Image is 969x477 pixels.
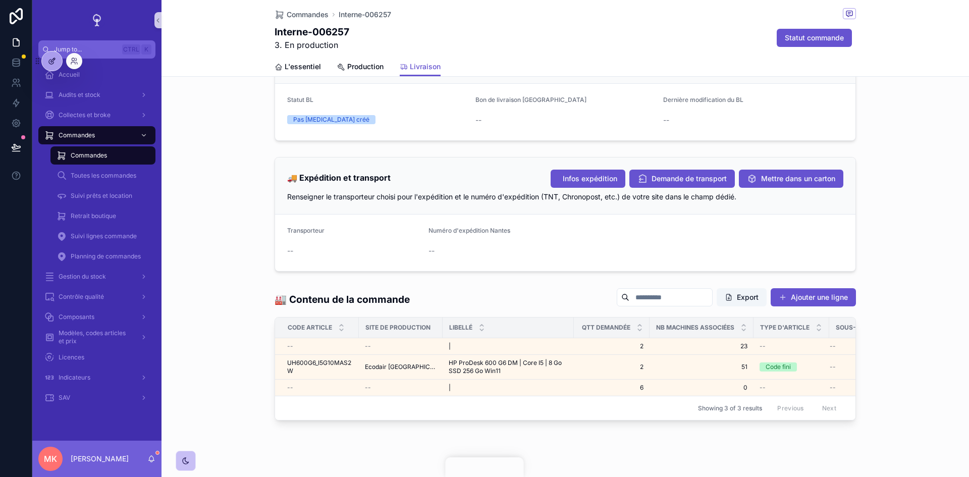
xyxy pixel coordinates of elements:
[287,342,293,350] span: --
[830,342,836,350] span: --
[59,273,106,281] span: Gestion du stock
[71,252,141,260] span: Planning de commandes
[760,324,810,332] span: Type d'article
[38,40,155,59] button: Jump to...CtrlK
[287,192,736,201] span: Renseigner le transporteur choisi pour l'expédition et le numéro d'expédition (TNT, Chronopost, e...
[38,348,155,366] a: Licences
[663,115,669,125] span: --
[365,384,437,392] a: --
[428,227,510,234] span: Numéro d'expédition Nantes
[766,362,791,372] div: Code fini
[275,10,329,20] a: Commandes
[475,115,481,125] span: --
[410,62,441,72] span: Livraison
[449,359,568,375] a: HP ProDesk 600 G6 DM | Core I5 | 8 Go SSD 256 Go Win11
[44,453,57,465] span: MK
[761,174,835,184] span: Mettre dans un carton
[339,10,391,20] a: Interne-006257
[71,172,136,180] span: Toutes les commandes
[449,324,472,332] span: Libellé
[287,96,313,103] span: Statut BL
[54,45,118,54] span: Jump to...
[365,324,430,332] span: Site de production
[656,363,747,371] a: 51
[38,308,155,326] a: Composants
[580,384,643,392] a: 6
[449,384,451,392] span: |
[59,111,111,119] span: Collectes et broke
[656,384,747,392] span: 0
[580,342,643,350] a: 2
[449,342,568,350] a: |
[760,384,823,392] a: --
[717,288,767,306] button: Export
[777,29,852,47] button: Statut commande
[38,106,155,124] a: Collectes et broke
[38,288,155,306] a: Contrôle qualité
[59,374,90,382] span: Indicateurs
[59,329,132,345] span: Modèles, codes articles et prix
[760,342,823,350] a: --
[698,404,762,412] span: Showing 3 of 3 results
[287,246,293,256] span: --
[449,342,451,350] span: |
[629,170,735,188] button: Demande de transport
[656,342,747,350] a: 23
[71,232,137,240] span: Suivi lignes commande
[71,192,132,200] span: Suivi prêts et location
[365,342,371,350] span: --
[71,212,116,220] span: Retrait boutique
[275,39,349,51] span: 3. En production
[275,58,321,78] a: L'essentiel
[38,66,155,84] a: Accueil
[656,324,734,332] span: Nb machines associées
[71,454,129,464] p: [PERSON_NAME]
[59,394,70,402] span: SAV
[760,384,766,392] span: --
[122,44,140,55] span: Ctrl
[50,167,155,185] a: Toutes les commandes
[287,227,325,234] span: Transporteur
[275,292,410,306] h1: 🏭 Contenu de la commande
[59,91,100,99] span: Audits et stock
[59,131,95,139] span: Commandes
[760,342,766,350] span: --
[38,368,155,387] a: Indicateurs
[830,384,893,392] a: --
[89,12,105,28] img: App logo
[760,362,823,372] a: Code fini
[785,33,844,43] span: Statut commande
[288,324,332,332] span: Code article
[830,384,836,392] span: --
[582,324,630,332] span: Qtt demandée
[50,227,155,245] a: Suivi lignes commande
[50,247,155,266] a: Planning de commandes
[830,363,893,371] a: --
[287,384,293,392] span: --
[287,359,353,375] a: UH600G6_I5G10MAS2W
[142,45,150,54] span: K
[32,59,161,420] div: scrollable content
[563,174,617,184] span: Infos expédition
[59,313,94,321] span: Composants
[551,170,625,188] button: Infos expédition
[580,363,643,371] a: 2
[38,126,155,144] a: Commandes
[59,71,80,79] span: Accueil
[365,363,437,371] a: Ecodair [GEOGRAPHIC_DATA]
[50,187,155,205] a: Suivi prêts et location
[652,174,727,184] span: Demande de transport
[830,342,893,350] a: --
[50,146,155,165] a: Commandes
[475,96,586,103] span: Bon de livraison [GEOGRAPHIC_DATA]
[400,58,441,77] a: Livraison
[771,288,856,306] button: Ajouter une ligne
[337,58,384,78] a: Production
[38,389,155,407] a: SAV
